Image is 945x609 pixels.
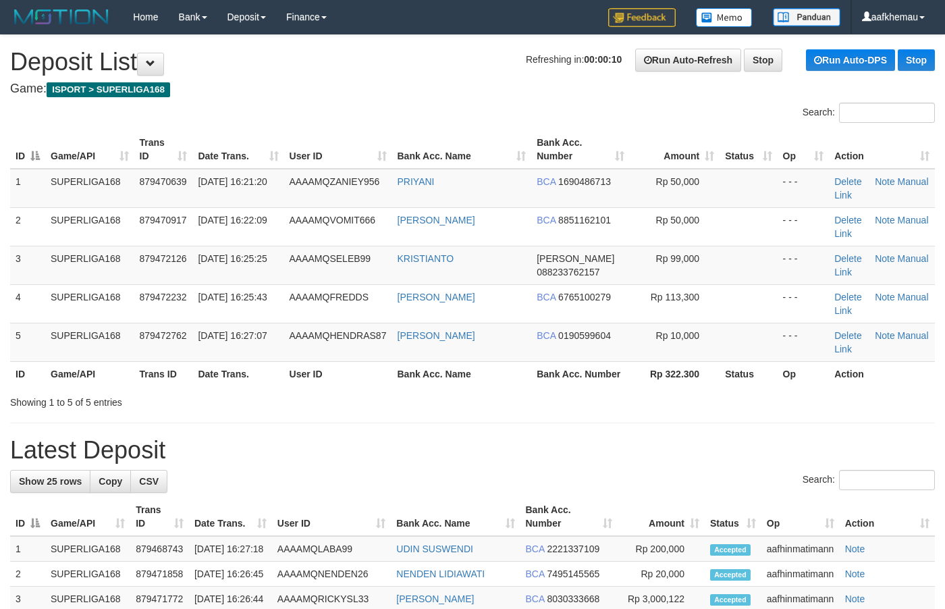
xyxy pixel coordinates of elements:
[398,292,475,302] a: [PERSON_NAME]
[140,176,187,187] span: 879470639
[720,361,777,386] th: Status
[710,569,751,581] span: Accepted
[656,176,700,187] span: Rp 50,000
[803,103,935,123] label: Search:
[834,330,928,354] a: Manual Link
[130,536,189,562] td: 879468743
[140,292,187,302] span: 879472232
[10,7,113,27] img: MOTION_logo.png
[630,130,720,169] th: Amount: activate to sort column ascending
[526,593,545,604] span: BCA
[290,176,380,187] span: AAAAMQZANIEY956
[537,176,556,187] span: BCA
[710,594,751,606] span: Accepted
[875,292,895,302] a: Note
[10,323,45,361] td: 5
[391,498,520,536] th: Bank Acc. Name: activate to sort column ascending
[761,562,840,587] td: aafhinmatimann
[45,284,134,323] td: SUPERLIGA168
[840,498,935,536] th: Action: activate to sort column ascending
[284,361,392,386] th: User ID
[618,536,705,562] td: Rp 200,000
[656,330,700,341] span: Rp 10,000
[537,330,556,341] span: BCA
[45,169,134,208] td: SUPERLIGA168
[45,246,134,284] td: SUPERLIGA168
[130,562,189,587] td: 879471858
[134,361,193,386] th: Trans ID
[803,470,935,490] label: Search:
[45,207,134,246] td: SUPERLIGA168
[839,103,935,123] input: Search:
[558,215,611,226] span: Copy 8851162101 to clipboard
[526,568,545,579] span: BCA
[526,54,622,65] span: Refreshing in:
[45,562,130,587] td: SUPERLIGA168
[635,49,741,72] a: Run Auto-Refresh
[526,544,545,554] span: BCA
[198,215,267,226] span: [DATE] 16:22:09
[392,361,532,386] th: Bank Acc. Name
[189,498,272,536] th: Date Trans.: activate to sort column ascending
[45,361,134,386] th: Game/API
[198,292,267,302] span: [DATE] 16:25:43
[192,130,283,169] th: Date Trans.: activate to sort column ascending
[290,253,371,264] span: AAAAMQSELEB99
[834,215,861,226] a: Delete
[19,476,82,487] span: Show 25 rows
[531,130,630,169] th: Bank Acc. Number: activate to sort column ascending
[198,176,267,187] span: [DATE] 16:21:20
[834,292,861,302] a: Delete
[608,8,676,27] img: Feedback.jpg
[537,292,556,302] span: BCA
[705,498,761,536] th: Status: activate to sort column ascending
[272,562,391,587] td: AAAAMQNENDEN26
[547,568,599,579] span: Copy 7495145565 to clipboard
[10,536,45,562] td: 1
[875,330,895,341] a: Note
[90,470,131,493] a: Copy
[547,593,599,604] span: Copy 8030333668 to clipboard
[290,292,369,302] span: AAAAMQFREDDS
[839,470,935,490] input: Search:
[398,215,475,226] a: [PERSON_NAME]
[834,292,928,316] a: Manual Link
[773,8,840,26] img: panduan.png
[10,49,935,76] h1: Deposit List
[45,130,134,169] th: Game/API: activate to sort column ascending
[537,267,599,277] span: Copy 088233762157 to clipboard
[10,470,90,493] a: Show 25 rows
[630,361,720,386] th: Rp 322.300
[547,544,599,554] span: Copy 2221337109 to clipboard
[778,207,830,246] td: - - -
[829,130,935,169] th: Action: activate to sort column ascending
[778,323,830,361] td: - - -
[778,130,830,169] th: Op: activate to sort column ascending
[537,253,614,264] span: [PERSON_NAME]
[834,253,928,277] a: Manual Link
[198,253,267,264] span: [DATE] 16:25:25
[744,49,782,72] a: Stop
[875,176,895,187] a: Note
[10,361,45,386] th: ID
[834,176,928,201] a: Manual Link
[710,544,751,556] span: Accepted
[656,215,700,226] span: Rp 50,000
[198,330,267,341] span: [DATE] 16:27:07
[139,476,159,487] span: CSV
[10,562,45,587] td: 2
[806,49,895,71] a: Run Auto-DPS
[130,498,189,536] th: Trans ID: activate to sort column ascending
[778,246,830,284] td: - - -
[45,498,130,536] th: Game/API: activate to sort column ascending
[10,246,45,284] td: 3
[272,536,391,562] td: AAAAMQLABA99
[130,470,167,493] a: CSV
[189,536,272,562] td: [DATE] 16:27:18
[537,215,556,226] span: BCA
[45,323,134,361] td: SUPERLIGA168
[651,292,699,302] span: Rp 113,300
[761,536,840,562] td: aafhinmatimann
[140,253,187,264] span: 879472126
[284,130,392,169] th: User ID: activate to sort column ascending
